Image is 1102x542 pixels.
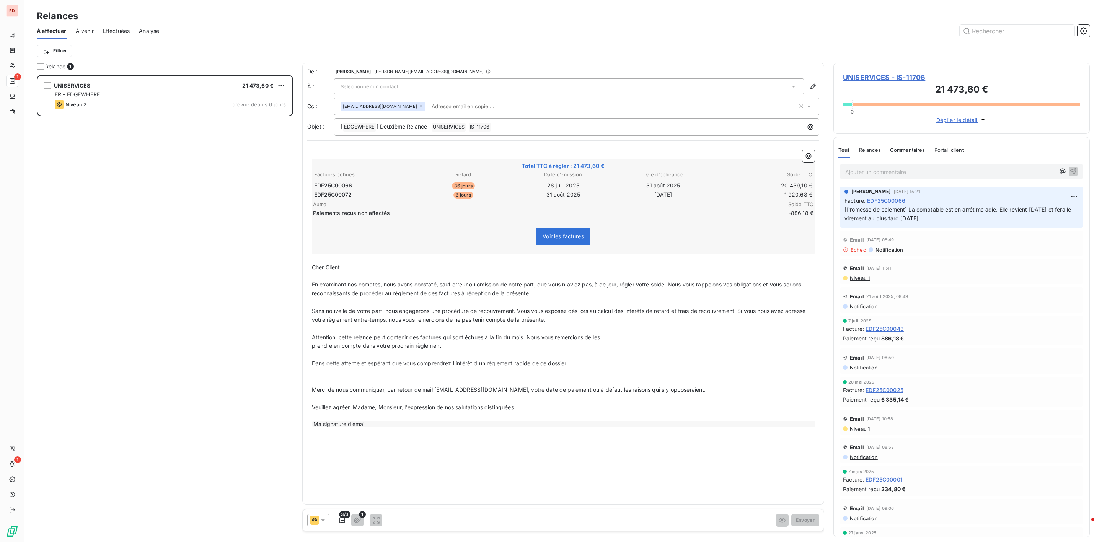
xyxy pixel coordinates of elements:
[414,171,513,179] th: Retard
[372,69,484,74] span: - [PERSON_NAME][EMAIL_ADDRESS][DOMAIN_NAME]
[849,515,878,521] span: Notification
[791,514,819,526] button: Envoyer
[714,181,813,190] td: 20 439,10 €
[37,45,72,57] button: Filtrer
[6,525,18,537] img: Logo LeanPay
[849,275,870,281] span: Niveau 1
[37,27,67,35] span: À effectuer
[843,475,864,483] span: Facture :
[851,109,854,115] span: 0
[45,63,65,70] span: Relance
[849,303,878,309] span: Notification
[843,386,864,394] span: Facture :
[1076,516,1094,534] iframe: Intercom live chat
[307,123,324,130] span: Objet :
[843,396,880,404] span: Paiement reçu
[866,506,894,511] span: [DATE] 09:06
[55,91,100,98] span: FR - EDGEWHERE
[312,342,443,349] span: prendre en compte dans votre prochain règlement.
[866,355,894,360] span: [DATE] 08:50
[848,469,874,474] span: 7 mars 2025
[314,171,413,179] th: Factures échues
[866,417,893,421] span: [DATE] 10:58
[714,190,813,199] td: 1 920,68 €
[313,162,813,170] span: Total TTC à régler : 21 473,60 €
[314,182,352,189] span: EDF25C00066
[67,63,74,70] span: 1
[54,82,91,89] span: UNISERVICES
[453,192,473,199] span: 6 jours
[14,73,21,80] span: 1
[614,181,713,190] td: 31 août 2025
[14,456,21,463] span: 1
[76,27,94,35] span: À venir
[850,416,864,422] span: Email
[312,404,515,410] span: Veuillez agréer, Madame, Monsieur, l'expression de nos salutations distinguées.
[514,171,613,179] th: Date d’émission
[866,475,903,483] span: EDF25C00001
[429,101,517,112] input: Adresse email en copie ...
[139,27,159,35] span: Analyse
[312,308,807,323] span: Sans nouvelle de votre part, nous engagerons une procédure de recouvrement. Vous vous exposez dès...
[514,190,613,199] td: 31 août 2025
[843,325,864,333] span: Facture :
[850,293,864,299] span: Email
[343,104,417,109] span: [EMAIL_ADDRESS][DOMAIN_NAME]
[6,5,18,17] div: ED
[850,505,864,511] span: Email
[452,182,475,189] span: 36 jours
[307,68,334,75] span: De :
[307,103,334,110] label: Cc :
[866,445,894,449] span: [DATE] 08:53
[849,426,870,432] span: Niveau 1
[232,101,286,107] span: prévue depuis 6 jours
[890,147,925,153] span: Commentaires
[881,485,906,493] span: 234,80 €
[242,82,274,89] span: 21 473,60 €
[312,360,568,366] span: Dans cette attente et espérant que vous comprendrez l'intérêt d'un règlement rapide de ce dossier.
[844,197,866,205] span: Facture :
[838,147,850,153] span: Tout
[875,247,903,253] span: Notification
[866,325,904,333] span: EDF25C00043
[848,380,875,384] span: 20 mai 2025
[881,334,904,342] span: 886,18 €
[843,72,1080,83] span: UNISERVICES - IS-11706
[312,334,600,340] span: Attention, cette relance peut contenir des factures qui sont échues à la fin du mois. Nous vous r...
[103,27,130,35] span: Effectuées
[936,116,978,124] span: Déplier le détail
[768,209,813,217] span: -886,18 €
[614,171,713,179] th: Date d’échéance
[843,83,1080,98] h3: 21 473,60 €
[339,511,350,518] span: 3/3
[867,197,905,205] span: EDF25C00066
[850,355,864,361] span: Email
[37,9,78,23] h3: Relances
[336,69,371,74] span: [PERSON_NAME]
[894,189,920,194] span: [DATE] 15:21
[851,188,891,195] span: [PERSON_NAME]
[341,123,342,130] span: [
[934,116,990,124] button: Déplier le détail
[312,386,706,393] span: Merci de nous communiquer, par retour de mail [EMAIL_ADDRESS][DOMAIN_NAME], votre date de paiemen...
[866,238,894,242] span: [DATE] 08:49
[866,294,908,299] span: 21 août 2025, 08:49
[851,247,866,253] span: Echec
[432,123,466,132] span: UNISERVICES
[850,237,864,243] span: Email
[850,444,864,450] span: Email
[881,396,909,404] span: 6 335,14 €
[314,191,352,199] span: EDF25C00072
[866,386,903,394] span: EDF25C00025
[614,190,713,199] td: [DATE]
[469,123,491,132] span: IS-11706
[307,83,334,90] label: À :
[844,206,1073,221] span: [Promesse de paiement] La comptable est en arrêt maladie. Elle revient [DATE] et fera le virement...
[466,123,468,130] span: -
[768,201,813,207] span: Solde TTC
[543,233,584,239] span: Voir les factures
[866,266,892,270] span: [DATE] 11:41
[849,454,878,460] span: Notification
[313,209,766,217] span: Paiements reçus non affectés
[312,281,803,296] span: En examinant nos comptes, nous avons constaté, sauf erreur ou omission de notre part, que vous n'...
